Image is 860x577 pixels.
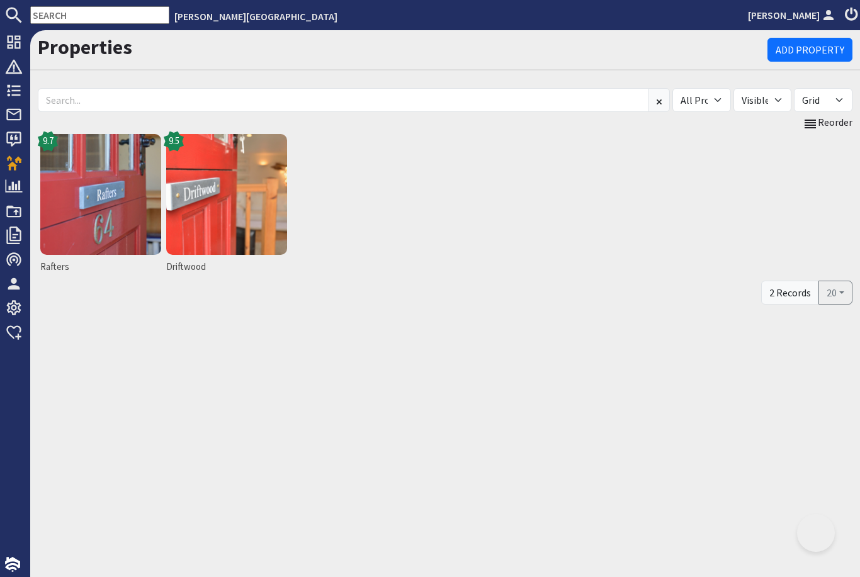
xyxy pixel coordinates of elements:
[38,35,132,60] a: Properties
[803,115,852,131] a: Reorder
[40,260,161,274] span: Rafters
[797,514,835,552] iframe: Toggle Customer Support
[748,8,837,23] a: [PERSON_NAME]
[761,281,819,305] div: 2 Records
[164,132,290,279] a: Driftwood9.5
[30,6,169,24] input: SEARCH
[169,134,179,148] span: 9.5
[38,132,164,279] a: Rafters9.7
[818,281,852,305] button: 20
[40,134,161,255] img: Rafters's icon
[174,10,337,23] a: [PERSON_NAME][GEOGRAPHIC_DATA]
[43,134,54,148] span: 9.7
[38,88,649,112] input: Search...
[5,557,20,572] img: staytech_i_w-64f4e8e9ee0a9c174fd5317b4b171b261742d2d393467e5bdba4413f4f884c10.svg
[767,38,852,62] a: Add Property
[166,134,287,255] img: Driftwood's icon
[166,260,287,274] span: Driftwood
